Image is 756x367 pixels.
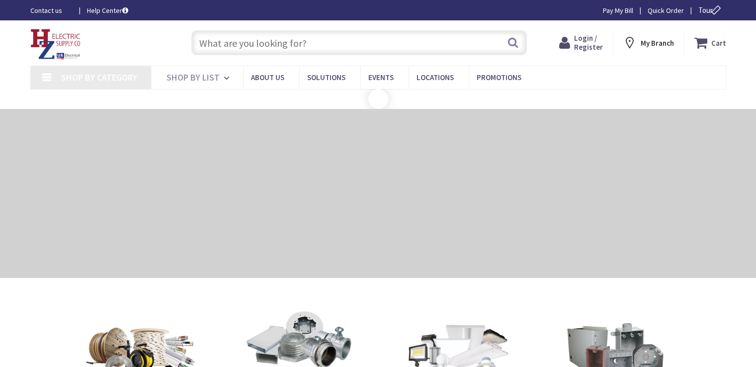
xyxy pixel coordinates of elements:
a: Cart [694,34,726,52]
a: Quick Order [648,5,684,15]
a: Help Center [87,5,128,15]
span: Solutions [307,73,345,82]
span: Promotions [477,73,521,82]
a: Contact us [30,5,71,15]
div: My Branch [623,34,674,52]
span: Shop By Category [61,72,137,83]
strong: Cart [711,34,726,52]
img: HZ Electric Supply [30,29,81,60]
span: Tour [698,5,724,15]
span: Shop By List [167,72,220,83]
input: What are you looking for? [191,30,527,55]
a: Pay My Bill [603,5,633,15]
strong: My Branch [641,38,674,48]
span: Login / Register [574,33,603,52]
a: Login / Register [559,34,603,52]
span: Events [368,73,394,82]
span: Locations [417,73,454,82]
span: About Us [251,73,284,82]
